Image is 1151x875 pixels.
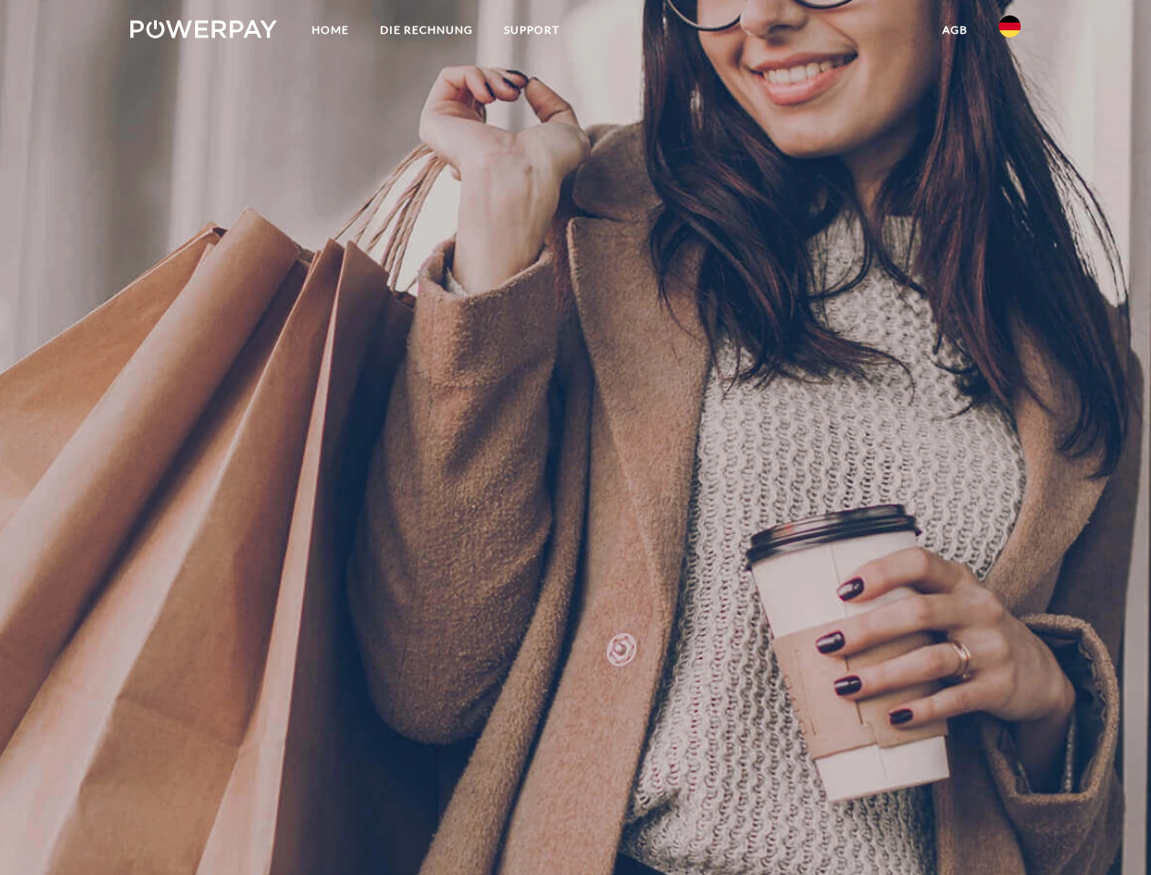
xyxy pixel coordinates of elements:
[488,14,575,46] a: SUPPORT
[999,15,1021,37] img: de
[296,14,365,46] a: Home
[927,14,983,46] a: agb
[130,20,277,38] img: logo-powerpay-white.svg
[365,14,488,46] a: DIE RECHNUNG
